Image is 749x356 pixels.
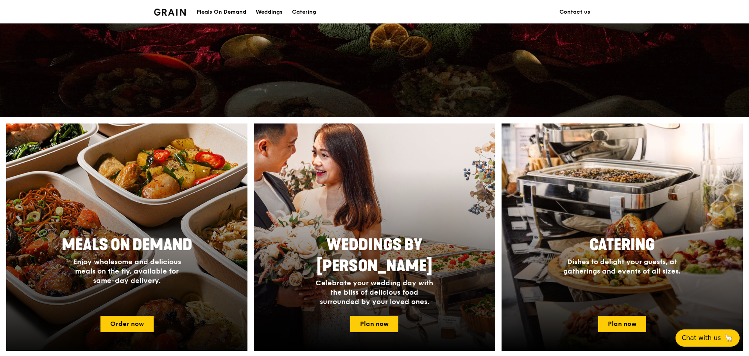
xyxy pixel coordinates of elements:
[315,279,433,306] span: Celebrate your wedding day with the bliss of delicious food surrounded by your loved ones.
[350,316,398,332] a: Plan now
[251,0,287,24] a: Weddings
[590,236,655,254] span: Catering
[254,123,495,351] a: Weddings by [PERSON_NAME]Celebrate your wedding day with the bliss of delicious food surrounded b...
[256,0,283,24] div: Weddings
[502,123,743,351] img: catering-card.e1cfaf3e.jpg
[317,236,432,275] span: Weddings by [PERSON_NAME]
[563,258,681,275] span: Dishes to delight your guests, at gatherings and events of all sizes.
[676,329,740,347] button: Chat with us🦙
[555,0,595,24] a: Contact us
[100,316,154,332] a: Order now
[154,9,186,16] img: Grain
[682,333,721,343] span: Chat with us
[62,236,192,254] span: Meals On Demand
[292,0,316,24] div: Catering
[73,258,181,285] span: Enjoy wholesome and delicious meals on the fly, available for same-day delivery.
[502,123,743,351] a: CateringDishes to delight your guests, at gatherings and events of all sizes.Plan now
[598,316,646,332] a: Plan now
[287,0,321,24] a: Catering
[254,123,495,351] img: weddings-card.4f3003b8.jpg
[6,123,247,351] a: Meals On DemandEnjoy wholesome and delicious meals on the fly, available for same-day delivery.Or...
[724,333,733,343] span: 🦙
[197,0,246,24] div: Meals On Demand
